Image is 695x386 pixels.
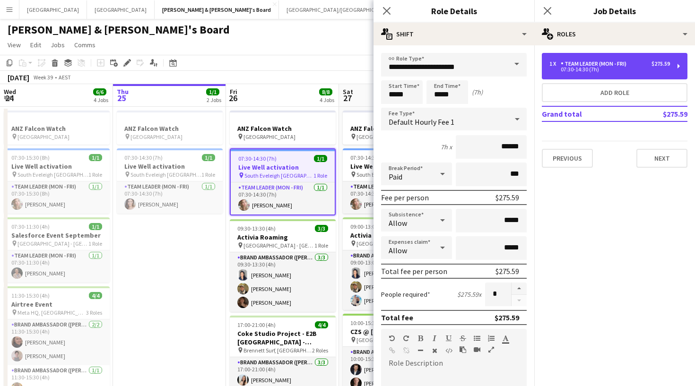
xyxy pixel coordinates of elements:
[341,93,353,103] span: 27
[314,155,327,162] span: 1/1
[389,246,407,255] span: Allow
[356,133,408,140] span: [GEOGRAPHIC_DATA]
[315,225,328,232] span: 3/3
[117,148,223,214] app-job-card: 07:30-14:30 (7h)1/1Live Well activation South Eveleigh [GEOGRAPHIC_DATA]1 RoleTeam Leader (Mon - ...
[243,242,314,249] span: [GEOGRAPHIC_DATA] - [GEOGRAPHIC_DATA]
[445,347,452,354] button: HTML Code
[201,171,215,178] span: 1 Role
[30,41,41,49] span: Edit
[4,250,110,283] app-card-role: Team Leader (Mon - Fri)1/107:30-11:30 (4h)[PERSON_NAME]
[4,39,25,51] a: View
[117,87,129,96] span: Thu
[207,96,221,103] div: 2 Jobs
[350,223,389,230] span: 09:00-13:00 (4h)
[431,335,438,342] button: Italic
[230,219,336,312] app-job-card: 09:30-13:30 (4h)3/3Activia Roaming [GEOGRAPHIC_DATA] - [GEOGRAPHIC_DATA]1 RoleBrand Ambassador ([...
[115,93,129,103] span: 25
[549,67,670,72] div: 07:30-14:30 (7h)
[343,250,449,310] app-card-role: Brand Ambassador ([DATE])3/309:00-13:00 (4h)[PERSON_NAME][PERSON_NAME][PERSON_NAME]
[343,217,449,310] app-job-card: 09:00-13:00 (4h)3/3Activia Roaming [GEOGRAPHIC_DATA] - [GEOGRAPHIC_DATA]1 RoleBrand Ambassador ([...
[389,117,454,127] span: Default Hourly Fee 1
[356,171,427,178] span: South Eveleigh [GEOGRAPHIC_DATA]
[431,347,438,354] button: Clear Formatting
[230,233,336,241] h3: Activia Roaming
[314,242,328,249] span: 1 Role
[4,162,110,171] h3: Live Well activation
[417,335,424,342] button: Bold
[488,335,495,342] button: Ordered List
[356,336,408,343] span: [GEOGRAPHIC_DATA]
[474,335,480,342] button: Unordered List
[206,88,219,95] span: 1/1
[4,300,110,309] h3: Airtree Event
[381,290,430,299] label: People required
[117,111,223,145] app-job-card: ANZ Falcon Watch [GEOGRAPHIC_DATA]
[231,182,335,214] app-card-role: Team Leader (Mon - Fri)1/107:30-14:30 (7h)[PERSON_NAME]
[244,172,313,179] span: South Eveleigh [GEOGRAPHIC_DATA]
[8,23,230,37] h1: [PERSON_NAME] & [PERSON_NAME]'s Board
[93,88,106,95] span: 6/6
[17,133,69,140] span: [GEOGRAPHIC_DATA]
[652,60,670,67] div: $275.59
[86,309,102,316] span: 3 Roles
[381,266,447,276] div: Total fee per person
[549,60,561,67] div: 1 x
[117,124,223,133] h3: ANZ Falcon Watch
[94,96,108,103] div: 4 Jobs
[47,39,69,51] a: Jobs
[117,162,223,171] h3: Live Well activation
[124,154,163,161] span: 07:30-14:30 (7h)
[155,0,279,19] button: [PERSON_NAME] & [PERSON_NAME]'s Board
[534,23,695,45] div: Roles
[8,73,29,82] div: [DATE]
[8,41,21,49] span: View
[542,149,593,168] button: Previous
[230,148,336,215] app-job-card: 07:30-14:30 (7h)1/1Live Well activation South Eveleigh [GEOGRAPHIC_DATA]1 RoleTeam Leader (Mon - ...
[502,335,509,342] button: Text Color
[17,171,88,178] span: South Eveleigh [GEOGRAPHIC_DATA]
[417,347,424,354] button: Horizontal Line
[343,124,449,133] h3: ANZ Falcon Watch
[4,217,110,283] div: 07:30-11:30 (4h)1/1Salesforce Event September [GEOGRAPHIC_DATA] - [GEOGRAPHIC_DATA]1 RoleTeam Lea...
[472,88,483,96] div: (7h)
[495,313,519,322] div: $275.59
[230,124,336,133] h3: ANZ Falcon Watch
[350,154,389,161] span: 07:30-14:30 (7h)
[88,240,102,247] span: 1 Role
[488,346,495,353] button: Fullscreen
[19,0,87,19] button: [GEOGRAPHIC_DATA]
[381,193,429,202] div: Fee per person
[4,181,110,214] app-card-role: Team Leader (Mon - Fri)1/107:30-15:30 (8h)[PERSON_NAME]
[460,335,466,342] button: Strikethrough
[4,87,16,96] span: Wed
[512,283,527,295] button: Increase
[243,133,295,140] span: [GEOGRAPHIC_DATA]
[389,218,407,228] span: Allow
[17,240,88,247] span: [GEOGRAPHIC_DATA] - [GEOGRAPHIC_DATA]
[26,39,45,51] a: Edit
[11,223,50,230] span: 07:30-11:30 (4h)
[441,143,452,151] div: 7h x
[343,111,449,145] app-job-card: ANZ Falcon Watch [GEOGRAPHIC_DATA]
[89,292,102,299] span: 4/4
[460,346,466,353] button: Paste as plain text
[130,133,182,140] span: [GEOGRAPHIC_DATA]
[11,154,50,161] span: 07:30-15:30 (8h)
[17,309,86,316] span: Meta HQ, [GEOGRAPHIC_DATA]
[231,163,335,172] h3: Live Well activation
[230,111,336,145] div: ANZ Falcon Watch [GEOGRAPHIC_DATA]
[4,148,110,214] div: 07:30-15:30 (8h)1/1Live Well activation South Eveleigh [GEOGRAPHIC_DATA]1 RoleTeam Leader (Mon - ...
[343,231,449,240] h3: Activia Roaming
[312,347,328,354] span: 2 Roles
[389,335,395,342] button: Undo
[237,225,276,232] span: 09:30-13:30 (4h)
[403,335,409,342] button: Redo
[495,266,519,276] div: $275.59
[243,347,312,354] span: Brennett Surf, [GEOGRAPHIC_DATA], [GEOGRAPHIC_DATA]
[4,124,110,133] h3: ANZ Falcon Watch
